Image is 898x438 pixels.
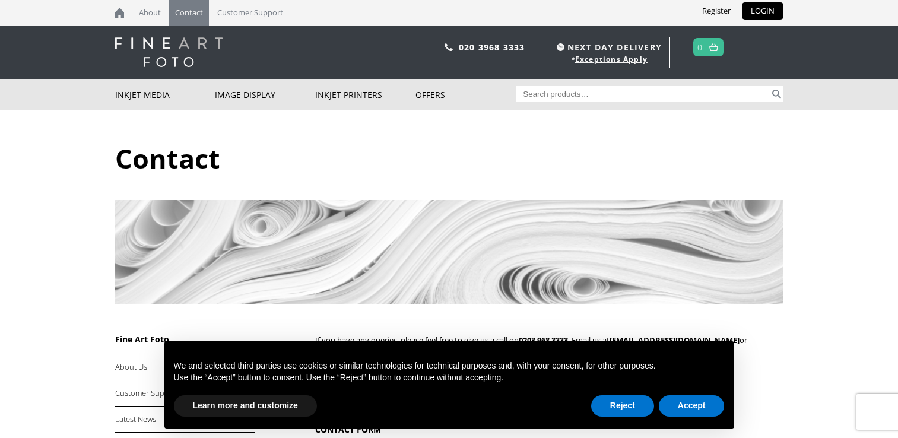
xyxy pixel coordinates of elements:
a: About Us [115,354,255,380]
a: 0 [697,39,703,56]
a: Exceptions Apply [575,54,648,64]
a: Image Display [215,79,315,110]
a: Register [693,2,740,20]
p: Use the “Accept” button to consent. Use the “Reject” button to continue without accepting. [174,372,725,384]
button: Accept [659,395,725,417]
a: Latest News [115,407,255,433]
span: NEXT DAY DELIVERY [554,40,662,54]
a: 020 3968 3333 [459,42,525,53]
img: time.svg [557,43,564,51]
img: phone.svg [445,43,453,51]
input: Search products… [516,86,770,102]
button: Search [770,86,783,102]
button: Learn more and customize [174,395,317,417]
a: Offers [415,79,516,110]
a: Inkjet Media [115,79,215,110]
a: LOGIN [742,2,783,20]
button: Reject [591,395,654,417]
h1: Contact [115,140,783,176]
h3: Fine Art Foto [115,334,255,345]
img: logo-white.svg [115,37,223,67]
p: We and selected third parties use cookies or similar technologies for technical purposes and, wit... [174,360,725,372]
a: Customer Support [115,380,255,407]
img: basket.svg [709,43,718,51]
a: Inkjet Printers [315,79,415,110]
